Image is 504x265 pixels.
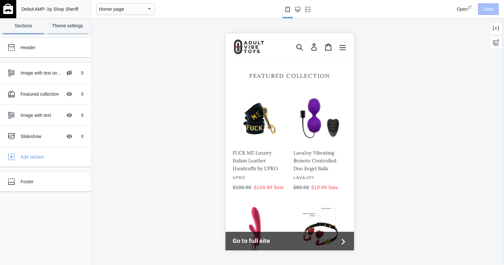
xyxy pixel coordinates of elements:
[62,129,76,144] button: Hide
[20,44,76,51] div: Header
[20,178,76,185] div: Footer
[20,91,62,97] div: Featured collection
[99,6,124,12] mat-select-trigger: Home page
[7,5,40,22] img: image
[62,66,76,80] button: Hide
[3,18,44,34] a: Sections
[7,5,67,22] a: image
[62,108,76,122] button: Hide
[110,7,124,21] button: Menu
[20,70,62,76] div: Image with text overlay
[62,87,76,101] button: Hide
[20,154,86,160] div: Add section
[7,39,121,46] h2: Featured collection
[457,7,468,12] span: Open
[3,4,13,14] img: main-logo_60x60_white.png
[21,7,45,12] span: Debut AMP
[45,7,78,12] span: - by Shop Sheriff
[47,18,89,34] a: Theme settings
[20,133,62,140] div: Slideshow
[20,112,62,119] div: Image with text
[7,203,113,212] span: Go to full site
